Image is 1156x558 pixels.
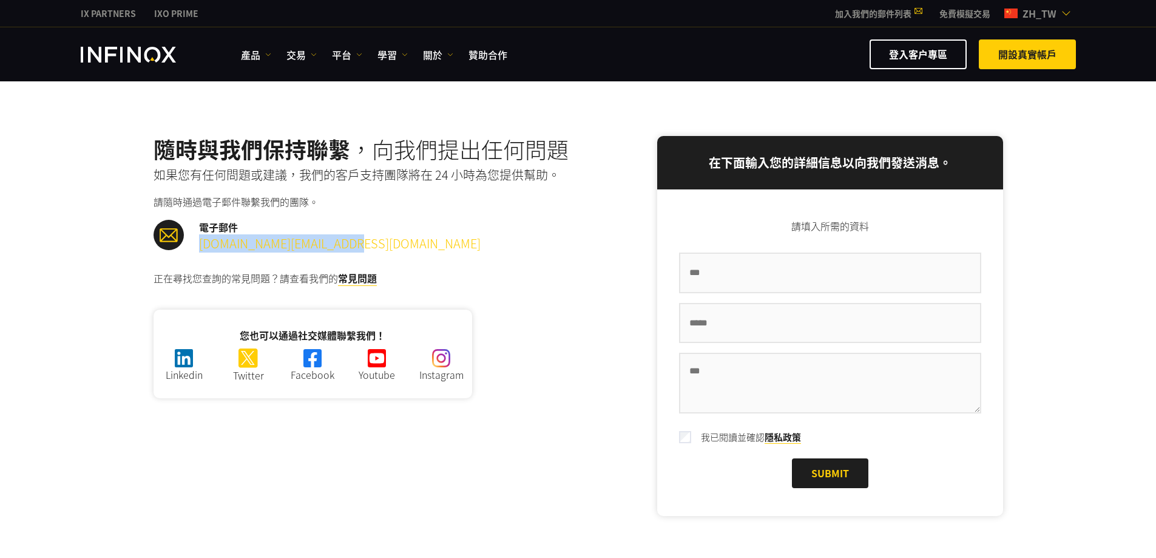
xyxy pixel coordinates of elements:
label: 我已閱讀並確認 [694,430,801,444]
p: Facebook [282,367,343,382]
p: Youtube [346,367,407,382]
strong: 隱私政策 [765,430,801,443]
a: Submit [792,458,868,488]
strong: 您也可以通過社交媒體聯繫我們！ [240,328,385,342]
a: 隱私政策 [765,430,801,444]
p: 請隨時通過電子郵件聯繫我們的團隊。 [154,194,578,209]
h2: ，向我們提出任何問題 [154,136,578,163]
a: INFINOX [145,7,208,20]
strong: 在下面輸入您的詳細信息以向我們發送消息。 [709,154,952,171]
a: 贊助合作 [468,47,507,62]
a: 關於 [423,47,453,62]
a: [DOMAIN_NAME][EMAIL_ADDRESS][DOMAIN_NAME] [199,234,481,253]
p: Linkedin [154,367,214,382]
a: 加入我們的郵件列表 [826,7,930,19]
a: 產品 [241,47,271,62]
a: INFINOX [72,7,145,20]
p: Twitter [218,368,279,383]
p: 正在尋找您查詢的常見問題？請查看我們的 [154,271,578,285]
p: 如果您有任何問題或建議，我們的客戶支持團隊將在 24 小時為您提供幫助。 [154,166,578,183]
strong: 電子郵件 [199,220,238,234]
a: 開設真實帳戶 [979,39,1076,69]
p: Instagram [411,367,472,382]
strong: 隨時與我們保持聯繫 [154,133,350,165]
a: 登入客户專區 [870,39,967,69]
a: 常見問題 [338,271,377,286]
a: INFINOX MENU [930,7,999,20]
p: 請填入所需的資料 [679,219,981,233]
span: zh_tw [1018,6,1061,21]
a: 學習 [377,47,408,62]
a: 平台 [332,47,362,62]
a: INFINOX Logo [81,47,204,63]
a: 交易 [286,47,317,62]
